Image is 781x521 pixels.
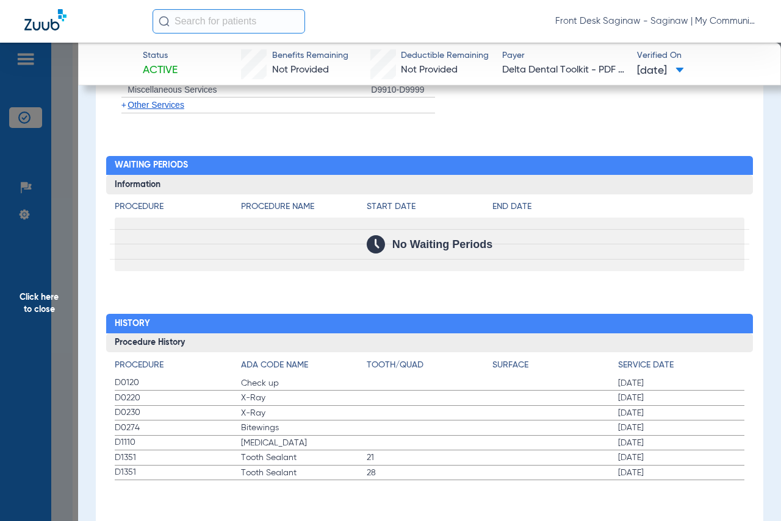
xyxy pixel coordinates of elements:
[241,359,367,376] app-breakdown-title: ADA Code Name
[492,200,744,213] h4: End Date
[106,333,752,353] h3: Procedure History
[241,422,367,434] span: Bitewings
[115,359,240,376] app-breakdown-title: Procedure
[241,437,367,449] span: [MEDICAL_DATA]
[241,200,367,213] h4: Procedure Name
[367,200,492,218] app-breakdown-title: Start Date
[367,235,385,253] img: Calendar
[241,392,367,404] span: X-Ray
[637,63,684,79] span: [DATE]
[115,200,240,218] app-breakdown-title: Procedure
[115,436,240,449] span: D1110
[272,49,348,62] span: Benefits Remaining
[106,314,752,333] h2: History
[241,452,367,464] span: Tooth Sealant
[720,463,781,521] iframe: Chat Widget
[115,466,240,479] span: D1351
[241,377,367,389] span: Check up
[492,359,618,376] app-breakdown-title: Surface
[618,407,744,419] span: [DATE]
[143,63,178,78] span: Active
[121,100,126,110] span: +
[241,467,367,479] span: Tooth Sealant
[618,359,744,376] app-breakdown-title: Service Date
[128,85,217,94] span: Miscellaneous Services
[502,63,626,78] span: Delta Dental Toolkit - PDF - Bot
[502,49,626,62] span: Payer
[637,49,761,62] span: Verified On
[115,406,240,419] span: D0230
[115,422,240,434] span: D0274
[555,15,757,27] span: Front Desk Saginaw - Saginaw | My Community Dental Centers
[128,100,184,110] span: Other Services
[241,200,367,218] app-breakdown-title: Procedure Name
[367,452,492,464] span: 21
[618,467,744,479] span: [DATE]
[618,392,744,404] span: [DATE]
[367,467,492,479] span: 28
[367,359,492,376] app-breakdown-title: Tooth/Quad
[401,49,489,62] span: Deductible Remaining
[367,200,492,213] h4: Start Date
[241,359,367,372] h4: ADA Code Name
[492,200,744,218] app-breakdown-title: End Date
[115,452,240,464] span: D1351
[143,49,178,62] span: Status
[115,200,240,213] h4: Procedure
[371,82,435,98] div: D9910-D9999
[367,359,492,372] h4: Tooth/Quad
[618,377,744,389] span: [DATE]
[272,65,329,75] span: Not Provided
[106,156,752,175] h2: Waiting Periods
[106,175,752,194] h3: Information
[618,437,744,449] span: [DATE]
[618,359,744,372] h4: Service Date
[401,65,458,75] span: Not Provided
[618,422,744,434] span: [DATE]
[241,407,367,419] span: X-Ray
[492,359,618,372] h4: Surface
[115,377,240,389] span: D0120
[153,9,305,34] input: Search for patients
[159,16,170,27] img: Search Icon
[618,452,744,464] span: [DATE]
[392,238,492,250] span: No Waiting Periods
[24,9,67,30] img: Zuub Logo
[115,359,240,372] h4: Procedure
[115,392,240,405] span: D0220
